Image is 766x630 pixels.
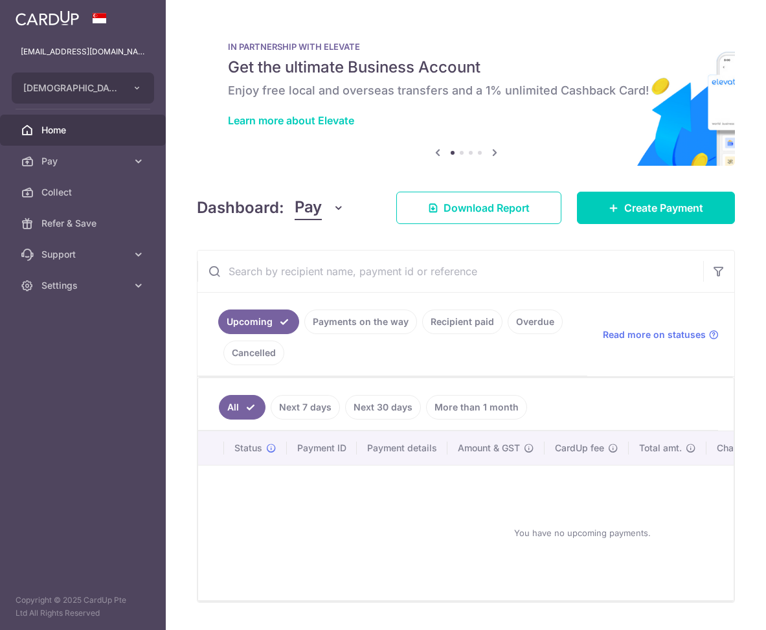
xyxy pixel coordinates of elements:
[23,82,119,95] span: [DEMOGRAPHIC_DATA] 419 PTE. LTD.
[41,217,127,230] span: Refer & Save
[345,395,421,420] a: Next 30 days
[639,442,682,455] span: Total amt.
[218,309,299,334] a: Upcoming
[228,41,704,52] p: IN PARTNERSHIP WITH ELEVATE
[41,248,127,261] span: Support
[41,279,127,292] span: Settings
[295,196,322,220] span: Pay
[197,196,284,219] h4: Dashboard:
[12,73,154,104] button: [DEMOGRAPHIC_DATA] 419 PTE. LTD.
[21,45,145,58] p: [EMAIL_ADDRESS][DOMAIN_NAME]
[295,196,344,220] button: Pay
[577,192,735,224] a: Create Payment
[422,309,502,334] a: Recipient paid
[357,431,447,465] th: Payment details
[682,591,753,624] iframe: Opens a widget where you can find more information
[41,186,127,199] span: Collect
[624,200,703,216] span: Create Payment
[396,192,561,224] a: Download Report
[304,309,417,334] a: Payments on the way
[197,251,703,292] input: Search by recipient name, payment id or reference
[219,395,265,420] a: All
[555,442,604,455] span: CardUp fee
[41,155,127,168] span: Pay
[426,395,527,420] a: More than 1 month
[271,395,340,420] a: Next 7 days
[197,21,735,166] img: Renovation banner
[444,200,530,216] span: Download Report
[228,83,704,98] h6: Enjoy free local and overseas transfers and a 1% unlimited Cashback Card!
[603,328,706,341] span: Read more on statuses
[603,328,719,341] a: Read more on statuses
[228,114,354,127] a: Learn more about Elevate
[41,124,127,137] span: Home
[223,341,284,365] a: Cancelled
[228,57,704,78] h5: Get the ultimate Business Account
[16,10,79,26] img: CardUp
[508,309,563,334] a: Overdue
[287,431,357,465] th: Payment ID
[458,442,520,455] span: Amount & GST
[234,442,262,455] span: Status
